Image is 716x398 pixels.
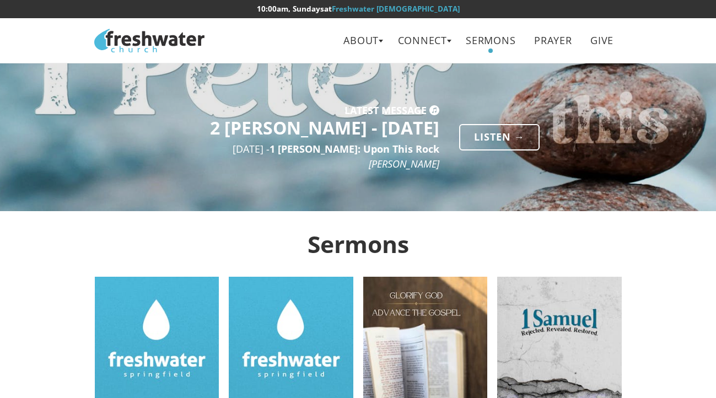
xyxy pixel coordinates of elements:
[583,28,622,53] a: Give
[95,142,439,171] p: [DATE] -
[94,5,621,13] h6: at
[526,28,580,53] a: Prayer
[459,124,540,150] a: Listen →
[270,142,439,155] span: 1 [PERSON_NAME]: Upon This Rock
[257,4,324,14] time: 10:00am, Sundays
[458,28,524,53] a: Sermons
[336,28,387,53] a: About
[94,231,621,257] h2: Sermons
[369,157,439,170] span: [PERSON_NAME]
[390,28,455,53] a: Connect
[94,29,204,52] img: Freshwater Church
[95,118,439,137] h3: 2 [PERSON_NAME] - [DATE]
[344,108,427,113] h5: Latest Message
[332,4,460,14] a: Freshwater [DEMOGRAPHIC_DATA]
